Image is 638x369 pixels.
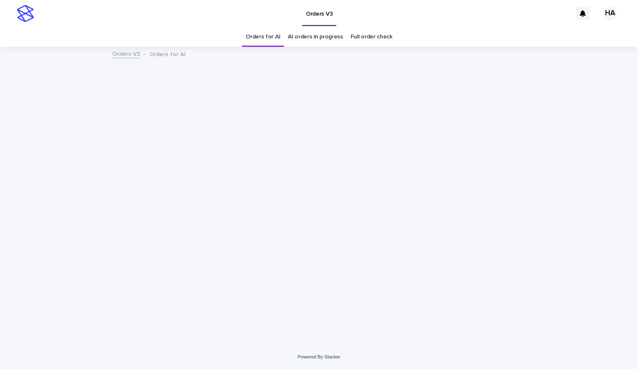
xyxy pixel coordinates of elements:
[351,27,392,47] a: Full order check
[17,5,34,22] img: stacker-logo-s-only.png
[288,27,343,47] a: AI orders in progress
[149,49,186,58] p: Orders for AI
[297,354,340,359] a: Powered By Stacker
[246,27,280,47] a: Orders for AI
[603,7,617,20] div: HA
[112,49,140,58] a: Orders V3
